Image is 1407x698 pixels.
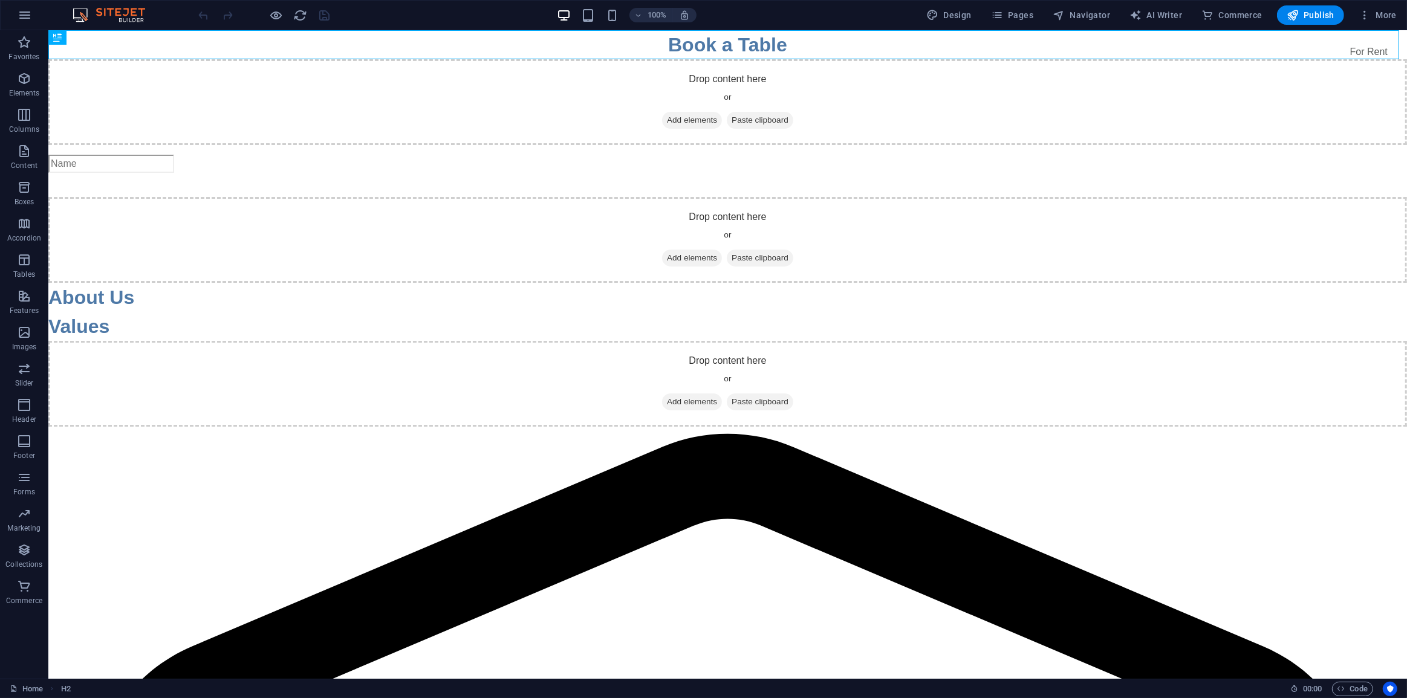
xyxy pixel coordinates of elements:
[10,306,39,315] p: Features
[1359,9,1397,21] span: More
[614,82,674,99] span: Add elements
[1337,682,1368,696] span: Code
[8,52,39,62] p: Favorites
[9,88,40,98] p: Elements
[678,82,745,99] span: Paste clipboard
[678,363,745,380] span: Paste clipboard
[11,161,37,170] p: Content
[269,8,284,22] button: Click here to leave preview mode and continue editing
[15,197,34,207] p: Boxes
[1048,5,1115,25] button: Navigator
[1311,684,1313,693] span: :
[70,8,160,22] img: Editor Logo
[1197,5,1267,25] button: Commerce
[921,5,976,25] div: Design (Ctrl+Alt+Y)
[6,596,42,606] p: Commerce
[12,415,36,424] p: Header
[15,378,34,388] p: Slider
[13,451,35,460] p: Footer
[1277,5,1344,25] button: Publish
[921,5,976,25] button: Design
[61,682,71,696] nav: breadcrumb
[1290,682,1322,696] h6: Session time
[13,270,35,279] p: Tables
[294,8,308,22] i: Reload page
[648,8,667,22] h6: 100%
[1292,10,1349,34] div: For Rent
[1053,9,1110,21] span: Navigator
[629,8,672,22] button: 100%
[9,124,39,134] p: Columns
[61,682,71,696] span: Click to select. Double-click to edit
[1383,682,1397,696] button: Usercentrics
[678,219,745,236] span: Paste clipboard
[986,5,1038,25] button: Pages
[7,523,41,533] p: Marketing
[614,363,674,380] span: Add elements
[5,560,42,569] p: Collections
[1201,9,1262,21] span: Commerce
[614,219,674,236] span: Add elements
[7,233,41,243] p: Accordion
[13,487,35,497] p: Forms
[991,9,1033,21] span: Pages
[926,9,972,21] span: Design
[1303,682,1322,696] span: 00 00
[1354,5,1402,25] button: More
[1129,9,1182,21] span: AI Writer
[1287,9,1334,21] span: Publish
[1125,5,1187,25] button: AI Writer
[1332,682,1373,696] button: Code
[293,8,308,22] button: reload
[10,682,43,696] a: Click to cancel selection. Double-click to open Pages
[679,10,690,21] i: On resize automatically adjust zoom level to fit chosen device.
[12,342,37,352] p: Images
